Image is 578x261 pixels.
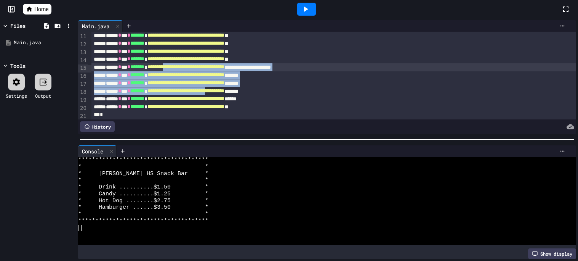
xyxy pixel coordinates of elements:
span: * Hot Dog ........$2.75 * [78,198,208,205]
div: Output [35,92,51,99]
div: 16 [78,72,88,81]
a: Home [23,4,51,14]
div: 20 [78,105,88,113]
div: 13 [78,49,88,57]
div: Main.java [14,39,73,47]
div: Main.java [78,22,113,30]
span: * Drink ..........$1.50 * [78,184,208,191]
span: Home [34,5,48,13]
div: 19 [78,97,88,105]
div: 14 [78,57,88,65]
div: History [80,121,115,132]
span: * Hamburger ......$3.50 * [78,204,208,211]
div: 18 [78,89,88,97]
div: Show display [528,248,576,259]
div: Console [78,147,107,155]
div: 12 [78,41,88,49]
div: 11 [78,33,88,41]
span: * [PERSON_NAME] HS Snack Bar * [78,171,208,177]
div: Settings [6,92,27,99]
div: 17 [78,81,88,89]
div: Console [78,145,117,157]
span: Fold line [88,26,91,32]
div: Main.java [78,20,123,32]
div: 21 [78,113,88,120]
span: * Candy ..........$1.25 * [78,191,208,198]
div: Files [10,22,26,30]
div: Tools [10,62,26,70]
div: 15 [78,64,88,72]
